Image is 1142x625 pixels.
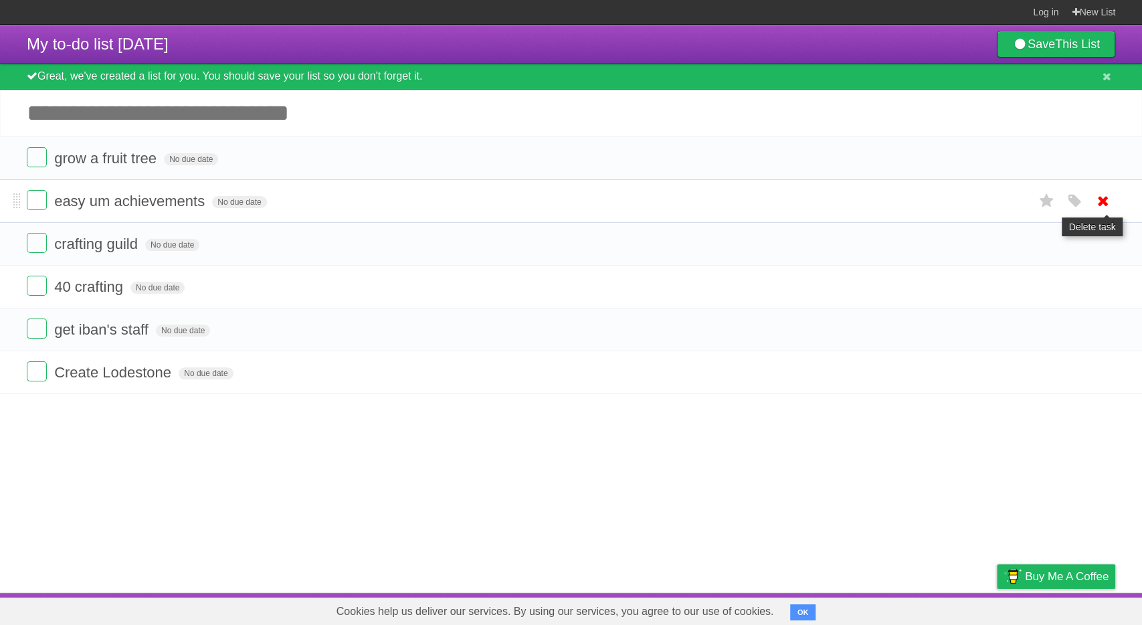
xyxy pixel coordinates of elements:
[54,321,152,338] span: get iban's staff
[1025,565,1109,588] span: Buy me a coffee
[27,35,169,53] span: My to-do list [DATE]
[863,596,917,622] a: Developers
[54,364,175,381] span: Create Lodestone
[179,367,233,379] span: No due date
[54,278,126,295] span: 40 crafting
[54,193,208,209] span: easy um achievements
[790,604,816,620] button: OK
[997,31,1115,58] a: SaveThis List
[27,319,47,339] label: Done
[1004,565,1022,588] img: Buy me a coffee
[130,282,185,294] span: No due date
[27,233,47,253] label: Done
[997,564,1115,589] a: Buy me a coffee
[27,276,47,296] label: Done
[979,596,1014,622] a: Privacy
[156,325,210,337] span: No due date
[1034,190,1059,212] label: Star task
[934,596,963,622] a: Terms
[54,150,160,167] span: grow a fruit tree
[27,361,47,381] label: Done
[164,153,218,165] span: No due date
[212,196,266,208] span: No due date
[1055,37,1100,51] b: This List
[819,596,847,622] a: About
[27,147,47,167] label: Done
[1031,596,1115,622] a: Suggest a feature
[27,190,47,210] label: Done
[54,236,141,252] span: crafting guild
[323,598,787,625] span: Cookies help us deliver our services. By using our services, you agree to our use of cookies.
[145,239,199,251] span: No due date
